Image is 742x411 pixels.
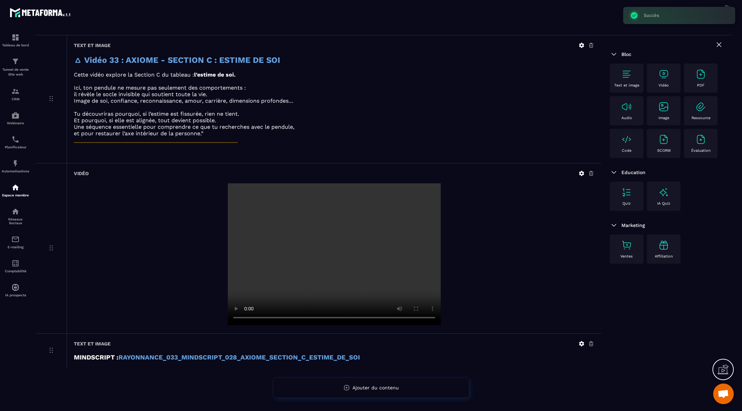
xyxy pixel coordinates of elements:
[74,91,207,98] span: il révèle le socle invisible qui soutient toute la vie.
[194,71,236,78] strong: l’estime de soi.
[74,137,238,143] span: _____________________________________________________
[622,201,631,206] p: Quiz
[2,67,29,77] p: Tunnel de vente Site web
[610,168,618,176] img: arrow-down
[621,170,645,175] span: Education
[11,235,20,243] img: email
[11,57,20,66] img: formation
[2,202,29,230] a: social-networksocial-networkRéseaux Sociaux
[352,385,399,390] span: Ajouter du contenu
[658,187,669,198] img: text-image
[713,384,734,404] div: Ouvrir le chat
[621,52,631,57] span: Bloc
[621,116,632,120] p: Audio
[74,130,203,137] span: et pour restaurer l’axe intérieur de la personne.”
[11,33,20,42] img: formation
[2,97,29,101] p: CRM
[659,116,669,120] p: Image
[620,254,633,259] p: Ventes
[74,43,111,48] h6: Text et image
[119,354,360,361] strong: RAYONNANCE_033_MINDSCRIPT_028_AXIOME_SECTION_C_ESTIME_DE_SOI
[610,221,618,229] img: arrow-down
[74,111,239,117] span: Tu découvriras pourquoi, si l’estime est fissurée, rien ne tient.
[2,154,29,178] a: automationsautomationsAutomatisations
[621,101,632,112] img: text-image no-wra
[2,245,29,249] p: E-mailing
[2,254,29,278] a: accountantaccountantComptabilité
[691,148,711,153] p: Évaluation
[659,83,669,88] p: Vidéo
[622,148,631,153] p: Code
[74,98,293,104] span: Image de soi, confiance, reconnaissance, amour, carrière, dimensions profondes…
[2,130,29,154] a: schedulerschedulerPlanificateur
[11,207,20,216] img: social-network
[2,106,29,130] a: automationsautomationsWebinaire
[695,69,706,80] img: text-image no-wra
[2,178,29,202] a: automationsautomationsEspace membre
[621,187,632,198] img: text-image no-wra
[621,134,632,145] img: text-image no-wra
[658,134,669,145] img: text-image no-wra
[695,134,706,145] img: text-image no-wra
[697,83,705,88] p: PDF
[11,159,20,168] img: automations
[2,169,29,173] p: Automatisations
[2,145,29,149] p: Planificateur
[2,28,29,52] a: formationformationTableau de bord
[658,69,669,80] img: text-image no-wra
[11,283,20,292] img: automations
[658,240,669,251] img: text-image
[658,101,669,112] img: text-image no-wra
[2,193,29,197] p: Espace membre
[657,148,671,153] p: SCORM
[2,43,29,47] p: Tableau de bord
[74,55,280,65] strong: 🜂 Vidéo 33 : AXIOME - SECTION C : ESTIME DE SOI
[692,116,710,120] p: Ressource
[2,230,29,254] a: emailemailE-mailing
[11,135,20,144] img: scheduler
[74,117,216,124] span: Et pourquoi, si elle est alignée, tout devient possible.
[614,83,639,88] p: Text et image
[11,111,20,119] img: automations
[621,69,632,80] img: text-image no-wra
[2,121,29,125] p: Webinaire
[2,293,29,297] p: IA prospects
[74,124,294,130] span: Une séquence essentielle pour comprendre ce que tu recherches avec le pendule,
[11,87,20,95] img: formation
[2,52,29,82] a: formationformationTunnel de vente Site web
[74,354,119,361] strong: MINDSCRIPT :
[621,240,632,251] img: text-image no-wra
[10,6,71,19] img: logo
[2,82,29,106] a: formationformationCRM
[11,183,20,192] img: automations
[695,101,706,112] img: text-image no-wra
[74,84,246,91] span: Ici, ton pendule ne mesure pas seulement des comportements :
[74,341,111,346] h6: Text et image
[11,259,20,267] img: accountant
[74,71,194,78] span: Cette vidéo explore la Section C du tableau :
[621,222,645,228] span: Marketing
[610,50,618,58] img: arrow-down
[657,201,670,206] p: IA Quiz
[655,254,673,259] p: Affiliation
[2,217,29,225] p: Réseaux Sociaux
[2,269,29,273] p: Comptabilité
[74,171,89,176] h6: Vidéo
